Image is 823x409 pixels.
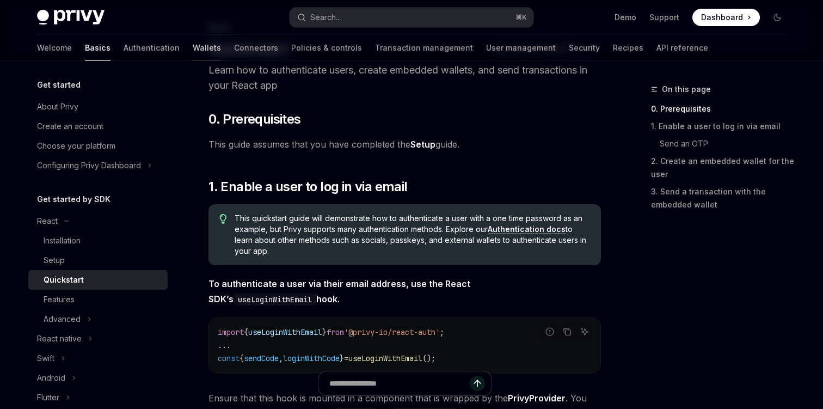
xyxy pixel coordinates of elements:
[37,371,65,384] div: Android
[37,120,103,133] div: Create an account
[651,118,795,135] a: 1. Enable a user to log in via email
[28,231,168,251] a: Installation
[28,309,168,329] button: Toggle Advanced section
[692,9,760,26] a: Dashboard
[193,35,221,61] a: Wallets
[410,139,435,150] a: Setup
[28,117,168,136] a: Create an account
[488,224,566,234] a: Authentication docs
[37,78,81,91] h5: Get started
[208,178,407,196] span: 1. Enable a user to log in via email
[218,340,231,350] span: ...
[208,63,601,93] p: Learn how to authenticate users, create embedded wallets, and send transactions in your React app
[375,35,473,61] a: Transaction management
[37,332,82,345] div: React native
[615,12,636,23] a: Demo
[28,368,168,388] button: Toggle Android section
[248,327,322,337] span: useLoginWithEmail
[701,12,743,23] span: Dashboard
[37,193,110,206] h5: Get started by SDK
[422,353,435,363] span: ();
[234,35,278,61] a: Connectors
[291,35,362,61] a: Policies & controls
[344,353,348,363] span: =
[85,35,110,61] a: Basics
[560,325,574,339] button: Copy the contents from the code block
[486,35,556,61] a: User management
[578,325,592,339] button: Ask AI
[239,353,244,363] span: {
[37,215,58,228] div: React
[28,251,168,270] a: Setup
[37,35,72,61] a: Welcome
[470,376,485,391] button: Send message
[649,12,679,23] a: Support
[310,11,341,24] div: Search...
[327,327,344,337] span: from
[44,273,84,286] div: Quickstart
[613,35,643,61] a: Recipes
[37,391,59,404] div: Flutter
[234,294,316,306] code: useLoginWithEmail
[28,270,168,290] a: Quickstart
[28,349,168,368] button: Toggle Swift section
[28,136,168,156] a: Choose your platform
[37,159,141,172] div: Configuring Privy Dashboard
[651,183,795,213] a: 3. Send a transaction with the embedded wallet
[44,313,81,326] div: Advanced
[208,278,470,304] strong: To authenticate a user via their email address, use the React SDK’s hook.
[44,293,75,306] div: Features
[218,327,244,337] span: import
[37,139,115,152] div: Choose your platform
[218,353,239,363] span: const
[208,111,300,128] span: 0. Prerequisites
[44,234,81,247] div: Installation
[515,13,527,22] span: ⌘ K
[37,10,105,25] img: dark logo
[656,35,708,61] a: API reference
[28,156,168,175] button: Toggle Configuring Privy Dashboard section
[28,290,168,309] a: Features
[28,388,168,407] button: Toggle Flutter section
[28,211,168,231] button: Toggle React section
[543,325,557,339] button: Report incorrect code
[769,9,786,26] button: Toggle dark mode
[28,329,168,349] button: Toggle React native section
[651,100,795,118] a: 0. Prerequisites
[244,353,279,363] span: sendCode
[569,35,600,61] a: Security
[662,83,711,96] span: On this page
[290,8,533,27] button: Open search
[37,100,78,113] div: About Privy
[279,353,283,363] span: ,
[651,135,795,152] a: Send an OTP
[340,353,344,363] span: }
[219,214,227,224] svg: Tip
[329,371,470,395] input: Ask a question...
[28,97,168,117] a: About Privy
[440,327,444,337] span: ;
[344,327,440,337] span: '@privy-io/react-auth'
[348,353,422,363] span: useLoginWithEmail
[37,352,54,365] div: Swift
[208,137,601,152] span: This guide assumes that you have completed the guide.
[244,327,248,337] span: {
[44,254,65,267] div: Setup
[651,152,795,183] a: 2. Create an embedded wallet for the user
[283,353,340,363] span: loginWithCode
[322,327,327,337] span: }
[124,35,180,61] a: Authentication
[235,213,590,257] span: This quickstart guide will demonstrate how to authenticate a user with a one time password as an ...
